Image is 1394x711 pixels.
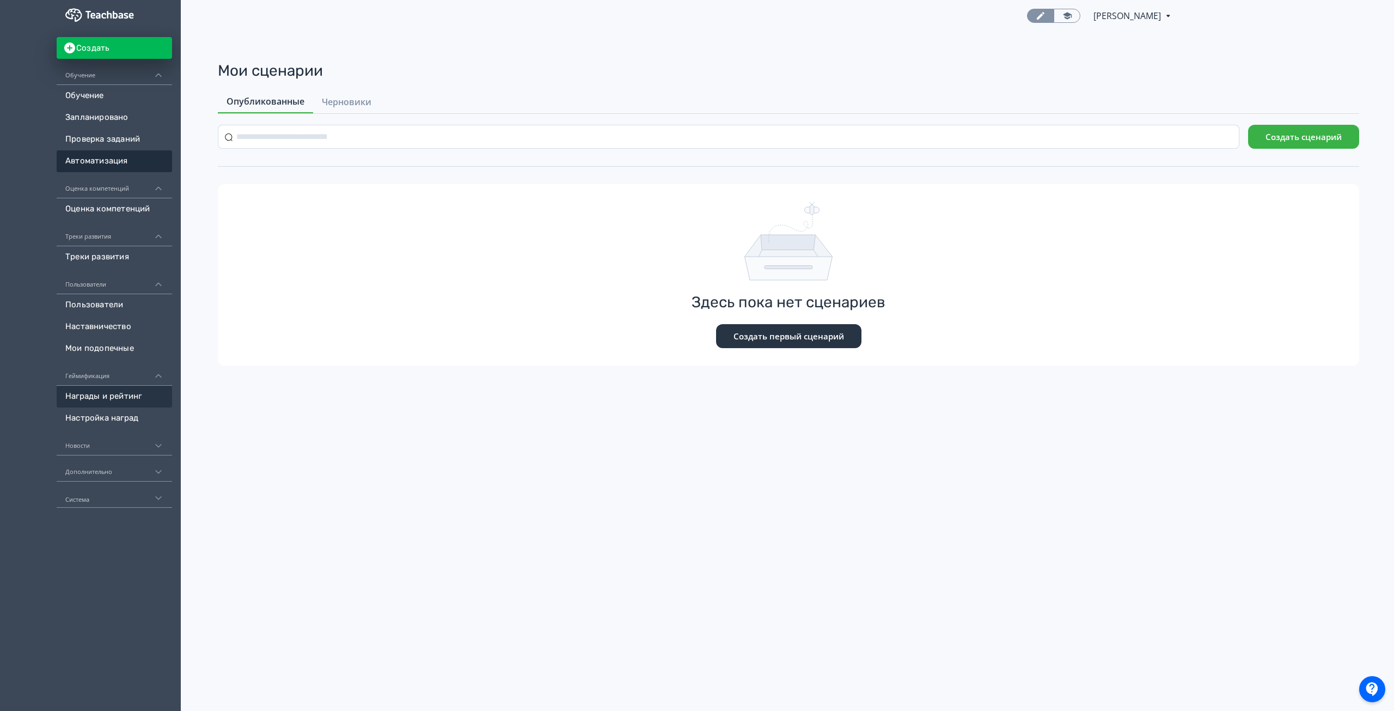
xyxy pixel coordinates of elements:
[57,107,172,129] a: Запланировано
[57,150,172,172] a: Автоматизация
[57,316,172,338] a: Наставничество
[692,294,885,311] span: Здесь пока нет сценариев
[57,220,172,246] div: Треки развития
[1054,9,1080,23] a: Переключиться в режим ученика
[57,246,172,268] a: Треки развития
[322,95,371,108] span: Черновики
[57,294,172,316] a: Пользователи
[57,429,172,455] div: Новости
[57,198,172,220] a: Оценка компетенций
[57,408,172,429] a: Настройка наград
[1248,125,1359,149] button: Создать сценарий
[227,95,304,108] span: Опубликованные
[57,129,172,150] a: Проверка заданий
[57,268,172,294] div: Пользователи
[57,85,172,107] a: Обучение
[218,62,323,80] span: Мои сценарии
[57,360,172,386] div: Геймификация
[57,386,172,408] a: Награды и рейтинг
[57,482,172,508] div: Система
[57,172,172,198] div: Оценка компетенций
[716,324,861,348] button: Создать первый сценарий
[57,455,172,482] div: Дополнительно
[1093,9,1163,22] span: Андрей Никонов
[57,37,172,59] button: Создать
[57,338,172,360] a: Мои подопечные
[57,59,172,85] div: Обучение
